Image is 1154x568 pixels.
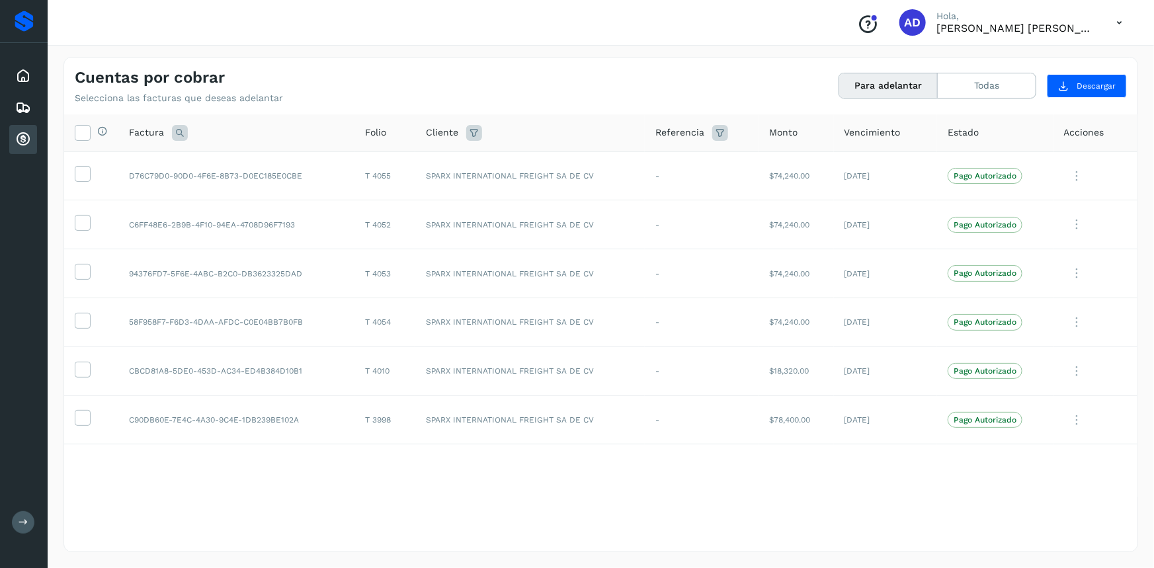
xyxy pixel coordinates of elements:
p: Pago Autorizado [954,317,1016,327]
div: Embarques [9,93,37,122]
td: $78,400.00 [759,395,834,444]
div: Cuentas por cobrar [9,125,37,154]
td: 58F958F7-F6D3-4DAA-AFDC-C0E04BB7B0FB [118,298,354,346]
td: T 4055 [354,151,415,200]
td: C90DB60E-7E4C-4A30-9C4E-1DB239BE102A [118,395,354,444]
span: Estado [948,126,979,140]
p: ALMA DELIA CASTAÑEDA MERCADO [936,22,1095,34]
td: CBCD81A8-5DE0-453D-AC34-ED4B384D10B1 [118,346,354,395]
td: SPARX INTERNATIONAL FREIGHT SA DE CV [415,200,644,249]
td: T 4053 [354,249,415,298]
td: SPARX INTERNATIONAL FREIGHT SA DE CV [415,346,644,395]
p: Pago Autorizado [954,366,1016,376]
p: Pago Autorizado [954,268,1016,278]
td: $74,240.00 [759,151,834,200]
span: Folio [365,126,386,140]
p: Selecciona las facturas que deseas adelantar [75,93,283,104]
span: Factura [129,126,164,140]
td: SPARX INTERNATIONAL FREIGHT SA DE CV [415,395,644,444]
button: Todas [938,73,1036,98]
td: - [645,298,759,346]
span: Acciones [1064,126,1104,140]
td: D76C79D0-90D0-4F6E-8B73-D0EC185E0CBE [118,151,354,200]
p: Hola, [936,11,1095,22]
td: - [645,395,759,444]
td: $18,320.00 [759,346,834,395]
h4: Cuentas por cobrar [75,68,225,87]
span: Vencimiento [845,126,901,140]
span: Cliente [426,126,458,140]
td: T 4010 [354,346,415,395]
span: Monto [769,126,798,140]
button: Descargar [1047,74,1127,98]
td: [DATE] [834,346,937,395]
button: Para adelantar [839,73,938,98]
td: C6FF48E6-2B9B-4F10-94EA-4708D96F7193 [118,200,354,249]
td: $74,240.00 [759,298,834,346]
td: - [645,200,759,249]
td: - [645,346,759,395]
div: Inicio [9,61,37,91]
td: [DATE] [834,395,937,444]
td: $74,240.00 [759,249,834,298]
td: 94376FD7-5F6E-4ABC-B2C0-DB3623325DAD [118,249,354,298]
td: SPARX INTERNATIONAL FREIGHT SA DE CV [415,151,644,200]
p: Pago Autorizado [954,171,1016,181]
td: $74,240.00 [759,200,834,249]
td: [DATE] [834,151,937,200]
td: SPARX INTERNATIONAL FREIGHT SA DE CV [415,298,644,346]
td: - [645,249,759,298]
td: T 3998 [354,395,415,444]
td: T 4054 [354,298,415,346]
td: [DATE] [834,249,937,298]
p: Pago Autorizado [954,415,1016,425]
td: SPARX INTERNATIONAL FREIGHT SA DE CV [415,249,644,298]
td: - [645,151,759,200]
span: Descargar [1077,80,1116,92]
td: [DATE] [834,298,937,346]
span: Referencia [655,126,704,140]
td: T 4052 [354,200,415,249]
p: Pago Autorizado [954,220,1016,229]
td: [DATE] [834,200,937,249]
